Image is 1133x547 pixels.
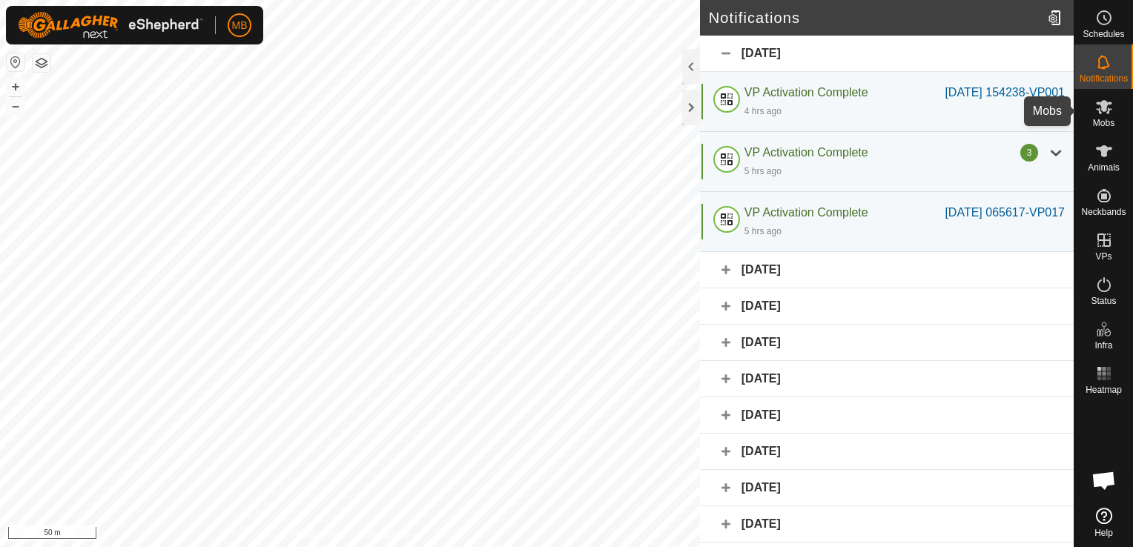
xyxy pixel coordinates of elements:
a: Contact Us [365,528,409,541]
span: Neckbands [1081,208,1126,216]
div: [DATE] [700,36,1074,72]
div: Open chat [1082,458,1126,503]
span: Infra [1094,341,1112,350]
div: [DATE] [700,397,1074,434]
div: [DATE] [700,506,1074,543]
div: [DATE] 065617-VP017 [945,204,1065,222]
div: 5 hrs ago [744,225,782,238]
div: 4 hrs ago [744,105,782,118]
span: VP Activation Complete [744,86,868,99]
span: VPs [1095,252,1111,261]
button: Map Layers [33,54,50,72]
span: Schedules [1083,30,1124,39]
span: Notifications [1080,74,1128,83]
span: VP Activation Complete [744,146,868,159]
div: [DATE] [700,288,1074,325]
div: [DATE] [700,361,1074,397]
button: – [7,97,24,115]
div: 3 [1020,144,1038,162]
div: [DATE] [700,470,1074,506]
a: Privacy Policy [291,528,347,541]
div: [DATE] [700,434,1074,470]
button: Reset Map [7,53,24,71]
button: + [7,78,24,96]
div: 5 hrs ago [744,165,782,178]
div: [DATE] [700,325,1074,361]
span: Heatmap [1086,385,1122,394]
span: VP Activation Complete [744,206,868,219]
h2: Notifications [709,9,1042,27]
div: [DATE] [700,252,1074,288]
div: [DATE] 154238-VP001 [945,84,1065,102]
span: Animals [1088,163,1120,172]
span: Mobs [1093,119,1114,127]
span: MB [232,18,248,33]
span: Help [1094,528,1113,537]
span: Status [1091,296,1116,305]
a: Help [1074,502,1133,543]
img: Gallagher Logo [18,12,203,39]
